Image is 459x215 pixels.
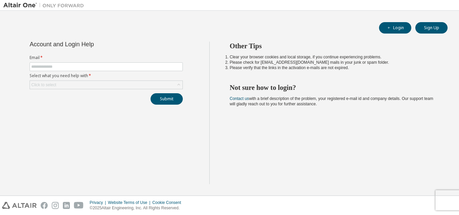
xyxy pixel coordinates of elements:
[152,200,185,205] div: Cookie Consent
[63,202,70,209] img: linkedin.svg
[230,54,436,60] li: Clear your browser cookies and local storage, if you continue experiencing problems.
[230,83,436,92] h2: Not sure how to login?
[31,82,56,88] div: Click to select
[230,60,436,65] li: Please check for [EMAIL_ADDRESS][DOMAIN_NAME] mails in your junk or spam folder.
[90,205,185,211] p: © 2025 Altair Engineering, Inc. All Rights Reserved.
[30,73,183,78] label: Select what you need help with
[230,65,436,70] li: Please verify that the links in the activation e-mails are not expired.
[41,202,48,209] img: facebook.svg
[108,200,152,205] div: Website Terms of Use
[90,200,108,205] div: Privacy
[3,2,87,9] img: Altair One
[415,22,448,34] button: Sign Up
[30,42,152,47] div: Account and Login Help
[74,202,84,209] img: youtube.svg
[52,202,59,209] img: instagram.svg
[30,55,183,60] label: Email
[230,96,433,106] span: with a brief description of the problem, your registered e-mail id and company details. Our suppo...
[30,81,182,89] div: Click to select
[230,42,436,50] h2: Other Tips
[379,22,411,34] button: Login
[2,202,37,209] img: altair_logo.svg
[151,93,183,105] button: Submit
[230,96,249,101] a: Contact us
